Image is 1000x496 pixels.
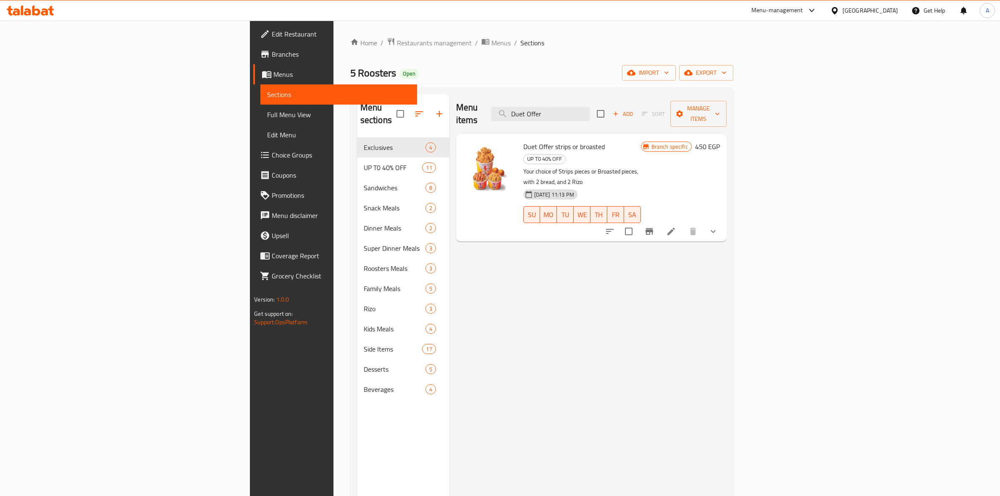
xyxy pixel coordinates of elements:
[620,223,638,240] span: Select to update
[364,142,425,152] span: Exclusives
[475,38,478,48] li: /
[683,221,703,241] button: delete
[272,190,410,200] span: Promotions
[426,244,436,252] span: 3
[357,379,449,399] div: Beverages4
[524,154,565,164] span: UP T0 40% OFF
[357,359,449,379] div: Desserts5
[272,210,410,220] span: Menu disclaimer
[986,6,989,15] span: A
[540,206,557,223] button: MO
[272,170,410,180] span: Coupons
[272,271,410,281] span: Grocery Checklist
[648,143,691,151] span: Branch specific
[425,243,436,253] div: items
[387,37,472,48] a: Restaurants management
[254,308,293,319] span: Get support on:
[624,206,641,223] button: SA
[260,84,417,105] a: Sections
[574,206,591,223] button: WE
[751,5,803,16] div: Menu-management
[364,344,423,354] div: Side Items
[397,38,472,48] span: Restaurants management
[425,263,436,273] div: items
[426,224,436,232] span: 2
[267,110,410,120] span: Full Menu View
[254,317,307,328] a: Support.OpsPlatform
[708,226,718,236] svg: Show Choices
[273,69,410,79] span: Menus
[703,221,723,241] button: show more
[260,105,417,125] a: Full Menu View
[463,141,517,194] img: Duet Offer strips or broasted
[523,140,605,153] span: Duet Offer strips or broasted
[425,223,436,233] div: items
[253,266,417,286] a: Grocery Checklist
[423,164,435,172] span: 11
[422,344,436,354] div: items
[253,165,417,185] a: Coupons
[364,304,425,314] span: Rizo
[543,209,554,221] span: MO
[357,339,449,359] div: Side Items17
[491,107,590,121] input: search
[357,218,449,238] div: Dinner Meals2
[686,68,727,78] span: export
[425,364,436,374] div: items
[527,209,537,221] span: SU
[364,283,425,294] span: Family Meals
[514,38,517,48] li: /
[426,285,436,293] span: 5
[426,325,436,333] span: 4
[426,365,436,373] span: 5
[364,223,425,233] span: Dinner Meals
[364,243,425,253] span: Super Dinner Meals
[426,204,436,212] span: 2
[272,150,410,160] span: Choice Groups
[364,384,425,394] span: Beverages
[253,44,417,64] a: Branches
[629,68,669,78] span: import
[520,38,544,48] span: Sections
[577,209,587,221] span: WE
[253,205,417,226] a: Menu disclaimer
[670,101,727,127] button: Manage items
[364,203,425,213] div: Snack Meals
[357,278,449,299] div: Family Meals5
[425,203,436,213] div: items
[272,49,410,59] span: Branches
[560,209,570,221] span: TU
[425,384,436,394] div: items
[607,206,624,223] button: FR
[272,231,410,241] span: Upsell
[350,37,733,48] nav: breadcrumb
[425,304,436,314] div: items
[276,294,289,305] span: 1.0.0
[425,283,436,294] div: items
[456,101,481,126] h2: Menu items
[636,108,670,121] span: Select section first
[600,221,620,241] button: sort-choices
[523,166,641,187] p: Your choice of Strips pieces or Broasted pieces, with 2 bread, and 2 Rizo
[491,38,511,48] span: Menus
[679,65,733,81] button: export
[364,263,425,273] span: Roosters Meals
[260,125,417,145] a: Edit Menu
[364,364,425,374] span: Desserts
[557,206,574,223] button: TU
[409,104,429,124] span: Sort sections
[425,183,436,193] div: items
[425,142,436,152] div: items
[622,65,676,81] button: import
[357,178,449,198] div: Sandwiches8
[426,386,436,394] span: 4
[364,183,425,193] span: Sandwiches
[611,209,621,221] span: FR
